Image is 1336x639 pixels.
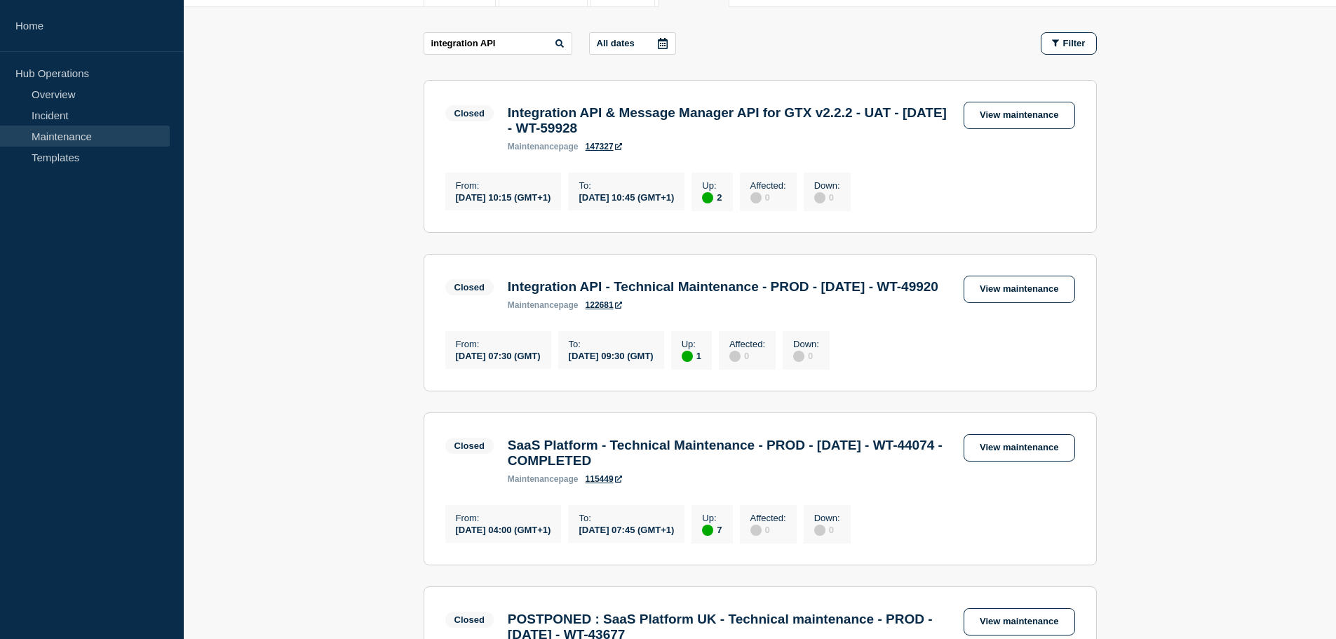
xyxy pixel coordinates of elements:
[814,523,840,536] div: 0
[702,513,722,523] p: Up :
[579,513,674,523] p: To :
[508,474,579,484] p: page
[964,102,1074,129] a: View maintenance
[508,105,950,136] h3: Integration API & Message Manager API for GTX v2.2.2 - UAT - [DATE] - WT-59928
[589,32,676,55] button: All dates
[793,339,819,349] p: Down :
[586,474,622,484] a: 115449
[1041,32,1097,55] button: Filter
[579,191,674,203] div: [DATE] 10:45 (GMT+1)
[729,351,741,362] div: disabled
[424,32,572,55] input: Search maintenances
[456,180,551,191] p: From :
[750,192,762,203] div: disabled
[702,523,722,536] div: 7
[508,438,950,469] h3: SaaS Platform - Technical Maintenance - PROD - [DATE] - WT-44074 - COMPLETED
[569,339,654,349] p: To :
[964,608,1074,635] a: View maintenance
[508,300,579,310] p: page
[508,142,559,152] span: maintenance
[456,191,551,203] div: [DATE] 10:15 (GMT+1)
[750,523,786,536] div: 0
[750,513,786,523] p: Affected :
[793,351,804,362] div: disabled
[729,349,765,362] div: 0
[814,192,825,203] div: disabled
[750,180,786,191] p: Affected :
[814,525,825,536] div: disabled
[729,339,765,349] p: Affected :
[750,525,762,536] div: disabled
[964,434,1074,462] a: View maintenance
[814,513,840,523] p: Down :
[1063,38,1086,48] span: Filter
[456,513,551,523] p: From :
[454,440,485,451] div: Closed
[454,282,485,292] div: Closed
[682,339,701,349] p: Up :
[579,523,674,535] div: [DATE] 07:45 (GMT+1)
[508,474,559,484] span: maintenance
[456,523,551,535] div: [DATE] 04:00 (GMT+1)
[702,525,713,536] div: up
[750,191,786,203] div: 0
[702,191,722,203] div: 2
[456,339,541,349] p: From :
[579,180,674,191] p: To :
[682,351,693,362] div: up
[508,142,579,152] p: page
[508,279,938,295] h3: Integration API - Technical Maintenance - PROD - [DATE] - WT-49920
[682,349,701,362] div: 1
[702,192,713,203] div: up
[454,108,485,119] div: Closed
[793,349,819,362] div: 0
[454,614,485,625] div: Closed
[508,300,559,310] span: maintenance
[814,191,840,203] div: 0
[586,142,622,152] a: 147327
[814,180,840,191] p: Down :
[597,38,635,48] p: All dates
[702,180,722,191] p: Up :
[456,349,541,361] div: [DATE] 07:30 (GMT)
[586,300,622,310] a: 122681
[569,349,654,361] div: [DATE] 09:30 (GMT)
[964,276,1074,303] a: View maintenance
